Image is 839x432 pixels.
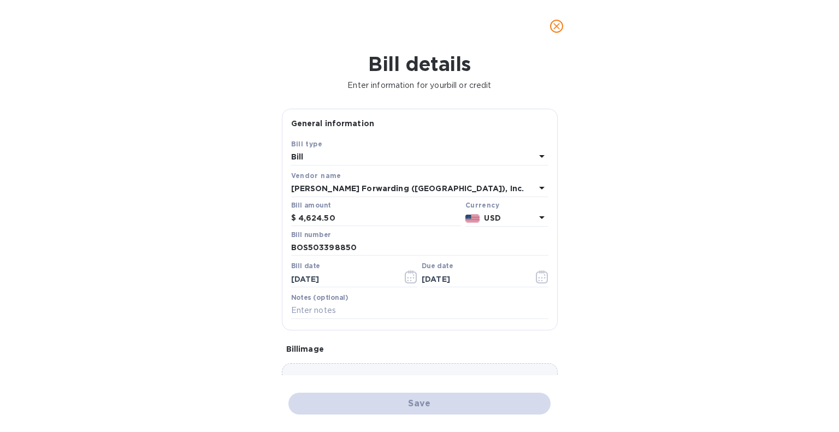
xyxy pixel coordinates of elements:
[291,271,394,287] input: Select date
[9,80,830,91] p: Enter information for your bill or credit
[291,119,375,128] b: General information
[484,214,500,222] b: USD
[291,294,348,301] label: Notes (optional)
[291,240,548,256] input: Enter bill number
[291,210,298,227] div: $
[422,271,525,287] input: Due date
[465,215,480,222] img: USD
[465,201,499,209] b: Currency
[291,263,320,270] label: Bill date
[291,171,341,180] b: Vendor name
[286,344,553,354] p: Bill image
[291,232,330,238] label: Bill number
[291,303,548,319] input: Enter notes
[291,184,524,193] b: [PERSON_NAME] Forwarding ([GEOGRAPHIC_DATA]), Inc.
[298,210,461,227] input: $ Enter bill amount
[422,263,453,270] label: Due date
[9,52,830,75] h1: Bill details
[291,152,304,161] b: Bill
[291,140,323,148] b: Bill type
[543,13,570,39] button: close
[291,202,330,209] label: Bill amount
